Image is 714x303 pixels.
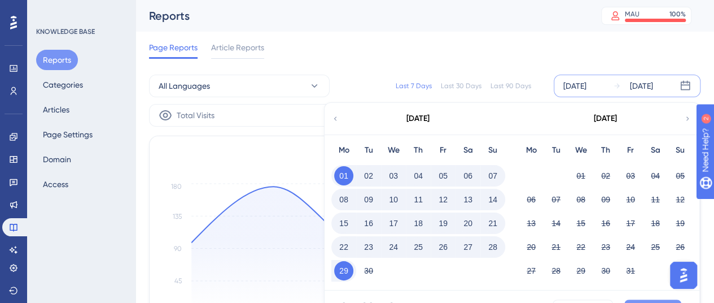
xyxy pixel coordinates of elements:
button: 30 [359,261,378,280]
button: 07 [483,166,502,185]
span: Article Reports [211,41,264,54]
div: Mo [331,144,356,157]
button: Categories [36,75,90,95]
button: 26 [671,237,690,257]
div: [DATE] [594,112,617,125]
div: Last 7 Days [396,81,432,90]
button: 10 [621,190,640,209]
div: 2 [78,6,82,15]
button: 28 [546,261,566,280]
span: Page Reports [149,41,198,54]
div: [DATE] [406,112,430,125]
button: 04 [646,166,665,185]
div: Th [406,144,431,157]
button: 18 [646,214,665,233]
button: Reports [36,50,78,70]
button: 18 [409,214,428,233]
iframe: UserGuiding AI Assistant Launcher [667,258,700,292]
button: Domain [36,149,78,170]
button: 25 [409,237,428,257]
div: Sa [643,144,668,157]
button: 14 [483,190,502,209]
button: 05 [671,166,690,185]
button: 22 [334,237,353,257]
div: [DATE] [563,79,586,93]
div: [DATE] [630,79,653,93]
span: All Languages [159,79,210,93]
button: 07 [546,190,566,209]
button: 01 [571,166,590,185]
button: 08 [334,190,353,209]
button: 02 [359,166,378,185]
button: 06 [458,166,478,185]
button: 14 [546,214,566,233]
button: 30 [596,261,615,280]
button: 09 [359,190,378,209]
button: 23 [596,237,615,257]
button: 22 [571,237,590,257]
button: 03 [384,166,403,185]
div: Th [593,144,618,157]
button: 11 [409,190,428,209]
div: Su [480,144,505,157]
button: 21 [483,214,502,233]
div: Sa [455,144,480,157]
button: 24 [384,237,403,257]
button: 13 [522,214,541,233]
button: 29 [334,261,353,280]
button: 28 [483,237,502,257]
button: 15 [571,214,590,233]
div: We [568,144,593,157]
div: Fr [431,144,455,157]
button: 26 [433,237,453,257]
button: 13 [458,190,478,209]
div: Reports [149,8,573,24]
div: Last 30 Days [441,81,481,90]
button: 17 [621,214,640,233]
button: All Languages [149,75,330,97]
div: Tu [544,144,568,157]
button: 19 [433,214,453,233]
div: MAU [625,10,639,19]
button: 12 [671,190,690,209]
tspan: 135 [173,213,182,220]
button: Page Settings [36,124,99,145]
button: 23 [359,237,378,257]
span: Need Help? [27,3,71,16]
button: 17 [384,214,403,233]
button: 25 [646,237,665,257]
div: We [381,144,406,157]
button: 03 [621,166,640,185]
button: 21 [546,237,566,257]
button: 16 [359,214,378,233]
button: 19 [671,214,690,233]
button: 02 [596,166,615,185]
button: 12 [433,190,453,209]
div: 100 % [669,10,686,19]
div: Fr [618,144,643,157]
button: 08 [571,190,590,209]
button: Access [36,174,75,194]
button: 20 [458,214,478,233]
div: Su [668,144,693,157]
tspan: 180 [171,183,182,191]
button: 06 [522,190,541,209]
button: 29 [571,261,590,280]
div: Last 90 Days [490,81,531,90]
button: 20 [522,237,541,257]
button: 27 [458,237,478,257]
div: KNOWLEDGE BASE [36,27,95,36]
button: 11 [646,190,665,209]
button: 24 [621,237,640,257]
div: Mo [519,144,544,157]
span: Total Visits [177,109,214,122]
button: 05 [433,166,453,185]
button: 01 [334,166,353,185]
button: 27 [522,261,541,280]
button: 10 [384,190,403,209]
div: Tu [356,144,381,157]
button: 04 [409,166,428,185]
button: 31 [621,261,640,280]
